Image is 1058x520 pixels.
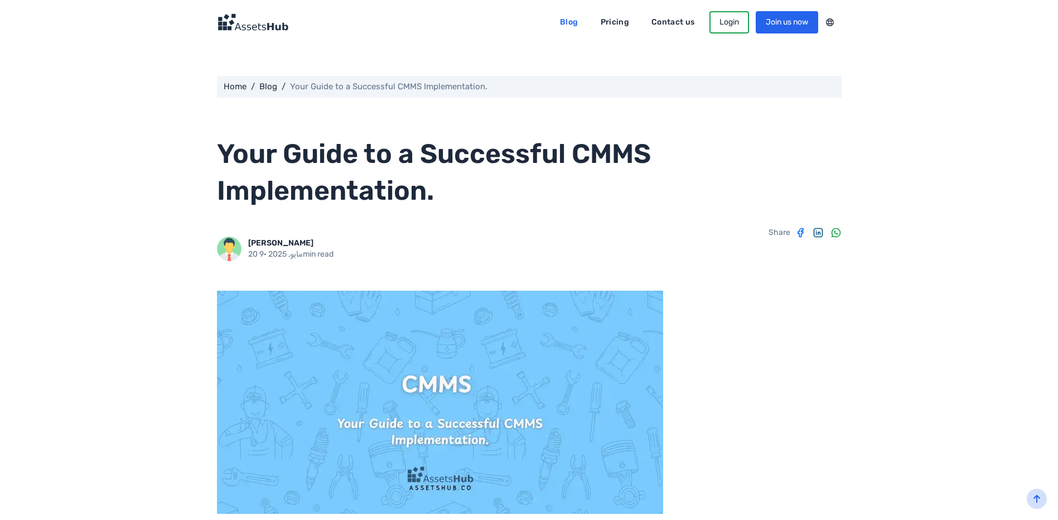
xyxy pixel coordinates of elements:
a: [PERSON_NAME] [248,238,313,248]
a: Join us now [756,11,818,33]
p: Share [769,227,790,242]
h1: Your Guide to a Successful CMMS Implementation. [217,136,717,209]
img: AssetsHub [217,237,241,261]
div: / / [217,76,842,98]
a: Pricing [593,13,637,31]
a: Home [224,80,247,93]
button: back-to-top [1027,489,1047,509]
a: Contact us [644,13,703,31]
a: Login [709,11,749,33]
span: 9 [259,249,264,259]
p: Your Guide to a Successful CMMS Implementation. [290,80,487,93]
img: Your Guide to a Successful CMMS Implementation. [217,291,663,514]
a: Blog [259,80,277,93]
a: Blog [552,13,586,31]
img: Logo Dark [217,13,288,31]
p: 20 مايو, 2025 · min read [248,249,334,260]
